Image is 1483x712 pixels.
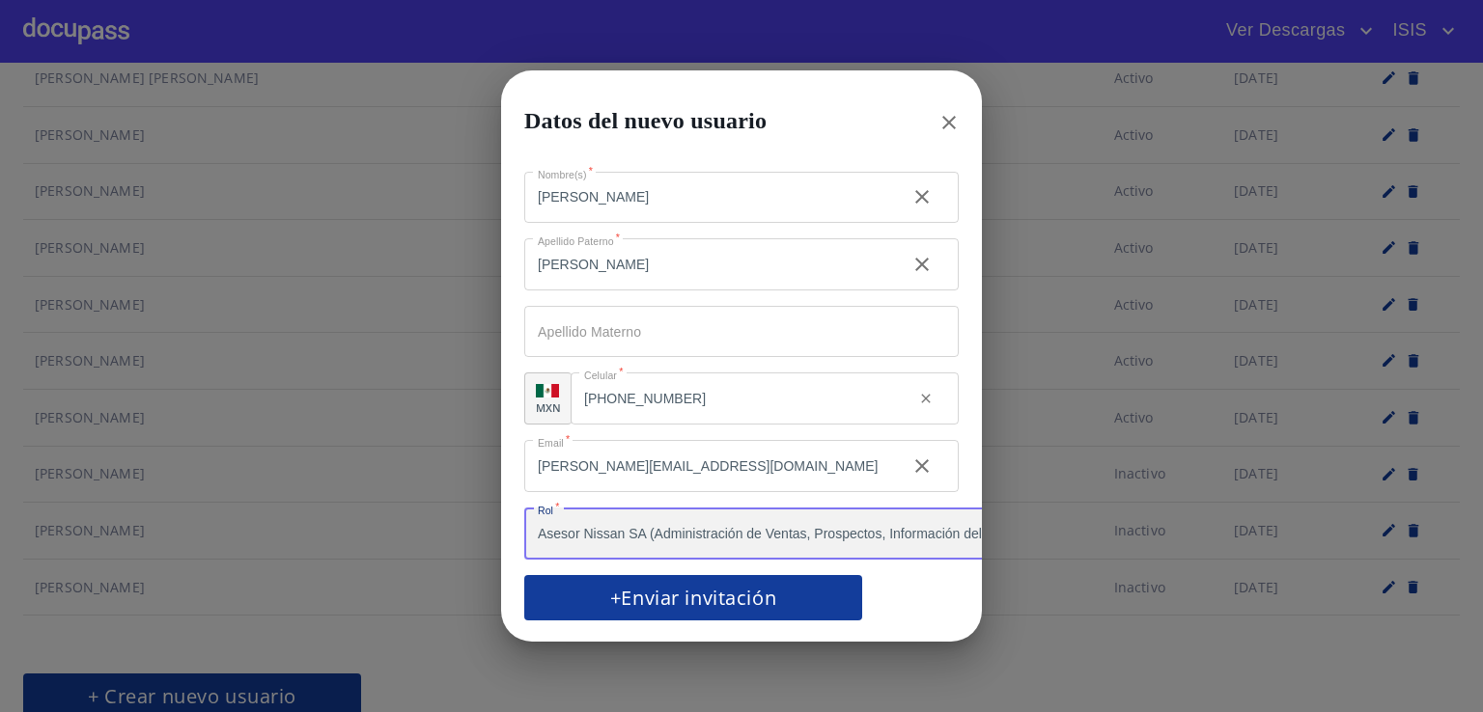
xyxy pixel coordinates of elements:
h2: Datos del nuevo usuario [524,94,767,148]
button: +Enviar invitación [524,575,862,620]
button: clear input [899,241,945,288]
div: Asesor Nissan SA (Administración de Ventas, Prospectos, Información del Cliente, Asignación de Ve... [524,507,1192,560]
img: R93DlvwvvjP9fbrDwZeCRYBHk45OWMq+AAOlFVsxT89f82nwPLnD58IP7+ANJEaWYhP0Tx8kkA0WlQMPQsAAgwAOmBj20AXj6... [536,384,559,397]
button: clear input [899,443,945,489]
button: clear input [907,379,945,418]
button: clear input [899,174,945,220]
p: MXN [536,400,561,415]
span: +Enviar invitación [547,581,839,615]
